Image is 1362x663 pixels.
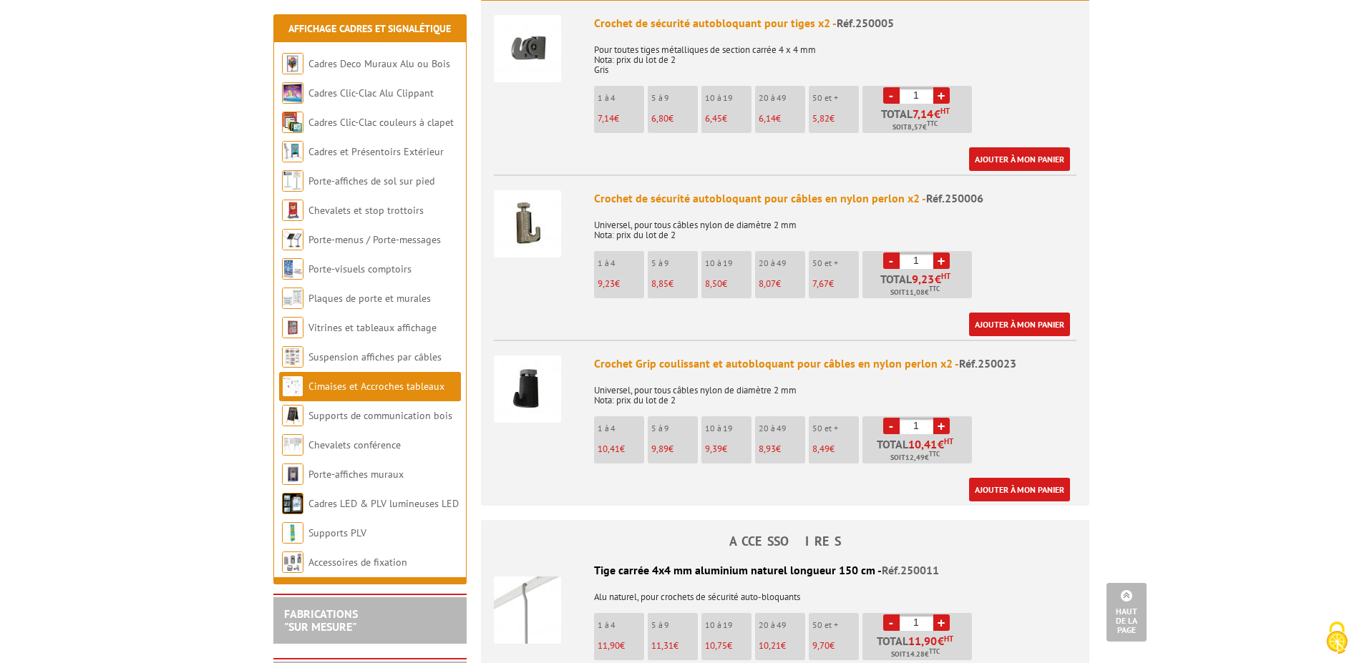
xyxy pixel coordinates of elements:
p: Total [866,108,972,133]
p: 10 à 19 [705,423,751,433]
a: FABRICATIONS"Sur Mesure" [284,606,358,634]
img: Suspension affiches par câbles [282,346,303,368]
span: Soit € [890,452,940,463]
img: Plaques de porte et murales [282,288,303,309]
div: Crochet de sécurité autobloquant pour tiges x2 - [594,15,1076,31]
p: 20 à 49 [759,423,805,433]
span: 11,31 [651,639,673,652]
span: 5,82 [812,112,830,124]
span: 14.28 [906,649,925,660]
a: Ajouter à mon panier [969,313,1070,336]
a: - [883,614,900,631]
p: € [651,444,698,454]
img: Cadres Clic-Clac couleurs à clapet [282,112,303,133]
a: Cimaises et Accroches tableaux [308,380,444,393]
span: 8,93 [759,443,776,455]
img: Crochet de sécurité autobloquant pour tiges x2 [494,15,561,82]
a: - [883,252,900,269]
img: Accessoires de fixation [282,551,303,573]
span: 8,50 [705,278,722,290]
p: Total [866,635,972,660]
img: Crochet de sécurité autobloquant pour câbles en nylon perlon x2 [494,190,561,257]
span: 9,89 [651,443,668,455]
p: € [598,444,644,454]
p: 10 à 19 [705,258,751,268]
img: Cadres Deco Muraux Alu ou Bois [282,53,303,74]
a: Supports PLV [308,526,366,539]
a: Ajouter à mon panier [969,478,1070,501]
p: € [705,279,751,289]
a: Cadres et Présentoirs Extérieur [308,145,444,158]
a: Chevalets et stop trottoirs [308,204,424,217]
sup: HT [944,634,953,644]
a: + [933,418,950,434]
span: 11,90 [908,635,938,647]
p: € [759,641,805,651]
span: 11,08 [905,287,925,298]
a: Supports de communication bois [308,409,452,422]
img: Cadres Clic-Clac Alu Clippant [282,82,303,104]
p: € [759,279,805,289]
p: Alu naturel, pour crochets de sécurité auto-bloquants [494,582,1076,602]
img: Porte-menus / Porte-messages [282,229,303,250]
img: Supports de communication bois [282,405,303,426]
span: 10,41 [908,438,938,450]
span: Soit € [892,122,938,133]
p: 10 à 19 [705,93,751,103]
span: € [935,273,941,285]
span: 12,49 [905,452,925,463]
p: € [705,444,751,454]
sup: TTC [929,285,940,293]
div: Crochet Grip coulissant et autobloquant pour câbles en nylon perlon x2 - [594,355,1076,372]
span: Soit € [890,287,940,298]
img: Vitrines et tableaux affichage [282,317,303,338]
span: 10,41 [598,443,620,455]
p: 5 à 9 [651,93,698,103]
p: Universel, pour tous câbles nylon de diamètre 2 mm Nota: prix du lot de 2 [594,375,1076,406]
span: 8,07 [759,278,776,290]
span: 8,85 [651,278,668,290]
span: 7,14 [913,108,934,119]
button: Cookies (fenêtre modale) [1312,614,1362,663]
span: 6,14 [759,112,776,124]
p: € [812,114,859,124]
div: Crochet de sécurité autobloquant pour câbles en nylon perlon x2 - [594,190,1076,207]
p: € [598,641,644,651]
span: Réf.250011 [882,563,939,577]
p: 1 à 4 [598,93,644,103]
img: Porte-affiches de sol sur pied [282,170,303,192]
a: Porte-affiches de sol sur pied [308,175,434,187]
p: Total [866,273,972,298]
sup: TTC [929,450,940,458]
p: 20 à 49 [759,258,805,268]
sup: HT [944,436,953,446]
img: Supports PLV [282,522,303,544]
img: Tige carrée 4x4 mm aluminium naturel longueur 150 cm [494,576,561,644]
p: 5 à 9 [651,620,698,630]
p: € [651,114,698,124]
span: € [934,108,940,119]
p: € [759,444,805,454]
img: Chevalets conférence [282,434,303,456]
a: Porte-menus / Porte-messages [308,233,441,246]
sup: HT [940,106,950,116]
img: Crochet Grip coulissant et autobloquant pour câbles en nylon perlon x2 [494,355,561,423]
span: 6,45 [705,112,722,124]
span: € [938,438,944,450]
a: Cadres LED & PLV lumineuses LED [308,497,459,510]
span: 7,14 [598,112,614,124]
img: Cadres LED & PLV lumineuses LED [282,493,303,514]
span: 10,21 [759,639,781,652]
span: 9,23 [598,278,615,290]
p: € [598,114,644,124]
p: 20 à 49 [759,93,805,103]
a: Ajouter à mon panier [969,147,1070,171]
a: Chevalets conférence [308,438,401,451]
p: 20 à 49 [759,620,805,630]
p: Universel, pour tous câbles nylon de diamètre 2 mm Nota: prix du lot de 2 [594,210,1076,240]
span: Réf.250006 [926,191,983,205]
p: 50 et + [812,258,859,268]
span: 11,90 [598,639,620,652]
span: 9,70 [812,639,830,652]
a: Cadres Deco Muraux Alu ou Bois [308,57,450,70]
